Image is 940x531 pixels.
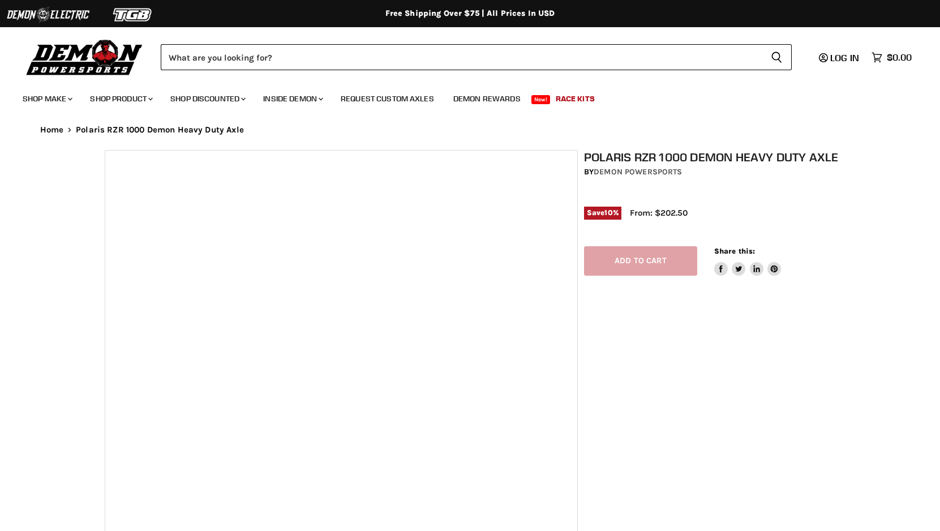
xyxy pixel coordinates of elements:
[14,83,909,110] ul: Main menu
[23,37,147,77] img: Demon Powersports
[584,207,621,219] span: Save %
[162,87,252,110] a: Shop Discounted
[76,125,244,135] span: Polaris RZR 1000 Demon Heavy Duty Axle
[161,44,762,70] input: Search
[762,44,792,70] button: Search
[830,52,859,63] span: Log in
[630,208,688,218] span: From: $202.50
[714,247,755,255] span: Share this:
[866,49,917,66] a: $0.00
[332,87,443,110] a: Request Custom Axles
[814,53,866,63] a: Log in
[594,167,682,177] a: Demon Powersports
[81,87,160,110] a: Shop Product
[714,246,782,276] aside: Share this:
[40,125,64,135] a: Home
[161,44,792,70] form: Product
[91,4,175,25] img: TGB Logo 2
[604,208,612,217] span: 10
[445,87,529,110] a: Demon Rewards
[14,87,79,110] a: Shop Make
[6,4,91,25] img: Demon Electric Logo 2
[18,125,923,135] nav: Breadcrumbs
[255,87,330,110] a: Inside Demon
[18,8,923,19] div: Free Shipping Over $75 | All Prices In USD
[584,150,842,164] h1: Polaris RZR 1000 Demon Heavy Duty Axle
[584,166,842,178] div: by
[531,95,551,104] span: New!
[887,52,912,63] span: $0.00
[547,87,603,110] a: Race Kits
